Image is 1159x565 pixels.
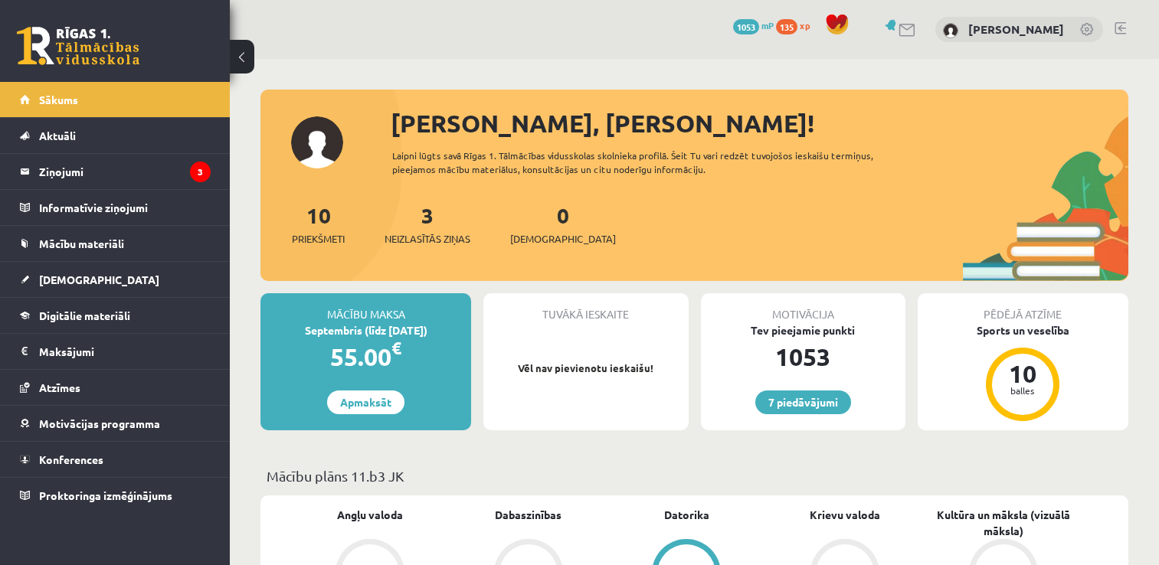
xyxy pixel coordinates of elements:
div: Septembris (līdz [DATE]) [260,322,471,338]
a: 135 xp [776,19,817,31]
span: Neizlasītās ziņas [385,231,470,247]
a: Krievu valoda [810,507,880,523]
span: Sākums [39,93,78,106]
a: Motivācijas programma [20,406,211,441]
a: Konferences [20,442,211,477]
span: Proktoringa izmēģinājums [39,488,172,502]
div: Pēdējā atzīme [918,293,1128,322]
a: Sports un veselība 10 balles [918,322,1128,423]
span: 135 [776,19,797,34]
a: 10Priekšmeti [292,201,345,247]
legend: Ziņojumi [39,154,211,189]
a: Aktuāli [20,118,211,153]
div: Laipni lūgts savā Rīgas 1. Tālmācības vidusskolas skolnieka profilā. Šeit Tu vari redzēt tuvojošo... [392,149,913,176]
div: Tuvākā ieskaite [483,293,688,322]
span: Motivācijas programma [39,416,160,430]
div: Tev pieejamie punkti [701,322,905,338]
a: 0[DEMOGRAPHIC_DATA] [510,201,616,247]
a: Maksājumi [20,334,211,369]
span: 1053 [733,19,759,34]
a: [DEMOGRAPHIC_DATA] [20,262,211,297]
div: Mācību maksa [260,293,471,322]
a: Rīgas 1. Tālmācības vidusskola [17,27,139,65]
a: Kultūra un māksla (vizuālā māksla) [924,507,1082,539]
div: 10 [1000,361,1046,386]
div: Motivācija [701,293,905,322]
div: 55.00 [260,338,471,375]
span: xp [800,19,810,31]
a: Dabaszinības [495,507,561,523]
span: Konferences [39,452,103,466]
div: Sports un veselība [918,322,1128,338]
span: Priekšmeti [292,231,345,247]
span: € [391,337,401,359]
img: Dairis Tilkēvičs [943,23,958,38]
div: balles [1000,386,1046,395]
span: Atzīmes [39,380,80,394]
a: Digitālie materiāli [20,298,211,333]
i: 3 [190,162,211,182]
a: Informatīvie ziņojumi [20,190,211,225]
a: Sākums [20,82,211,117]
a: 1053 mP [733,19,774,31]
a: Angļu valoda [337,507,403,523]
div: 1053 [701,338,905,375]
p: Mācību plāns 11.b3 JK [267,465,1122,486]
span: Mācību materiāli [39,237,124,250]
p: Vēl nav pievienotu ieskaišu! [491,361,680,376]
span: mP [761,19,774,31]
span: [DEMOGRAPHIC_DATA] [510,231,616,247]
div: [PERSON_NAME], [PERSON_NAME]! [391,105,1128,142]
legend: Informatīvie ziņojumi [39,190,211,225]
a: Atzīmes [20,370,211,405]
a: [PERSON_NAME] [968,21,1064,37]
span: Digitālie materiāli [39,309,130,322]
span: [DEMOGRAPHIC_DATA] [39,273,159,286]
a: Mācību materiāli [20,226,211,261]
a: 7 piedāvājumi [755,390,851,414]
a: Proktoringa izmēģinājums [20,478,211,513]
legend: Maksājumi [39,334,211,369]
a: Apmaksāt [327,390,404,414]
a: 3Neizlasītās ziņas [385,201,470,247]
a: Datorika [664,507,709,523]
span: Aktuāli [39,129,76,142]
a: Ziņojumi3 [20,154,211,189]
